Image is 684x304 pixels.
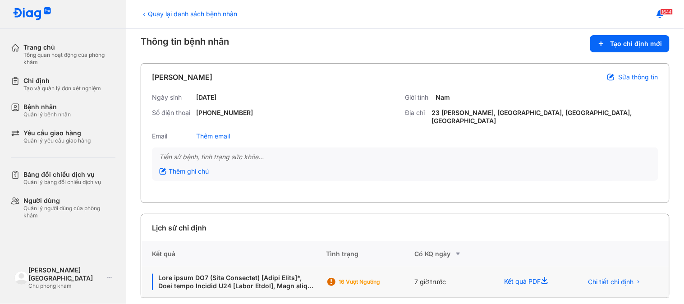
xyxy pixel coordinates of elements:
[23,111,71,118] div: Quản lý bệnh nhân
[196,109,253,125] div: [PHONE_NUMBER]
[414,249,494,259] div: Có KQ ngày
[432,109,658,125] div: 23 [PERSON_NAME], [GEOGRAPHIC_DATA], [GEOGRAPHIC_DATA], [GEOGRAPHIC_DATA]
[152,72,212,83] div: [PERSON_NAME]
[23,51,115,66] div: Tổng quan hoạt động của phòng khám
[23,170,101,179] div: Bảng đối chiếu dịch vụ
[588,278,634,286] span: Chi tiết chỉ định
[141,9,237,18] div: Quay lại danh sách bệnh nhân
[23,85,101,92] div: Tạo và quản lý đơn xét nghiệm
[23,197,115,205] div: Người dùng
[661,9,673,15] span: 1644
[196,132,230,140] div: Thêm email
[339,278,411,286] div: 16 Vượt ngưỡng
[414,267,494,298] div: 7 giờ trước
[152,274,315,290] div: Lore ipsum DO7 (Sita Consectet) [Adipi Elits]*, Doei tempo Incidid U24 [Labor Etdol], Magn aliqu ...
[23,137,91,144] div: Quản lý yêu cầu giao hàng
[583,275,647,289] button: Chi tiết chỉ định
[152,93,193,101] div: Ngày sinh
[611,40,662,48] span: Tạo chỉ định mới
[23,205,115,219] div: Quản lý người dùng của phòng khám
[196,93,216,101] div: [DATE]
[152,132,193,140] div: Email
[23,77,101,85] div: Chỉ định
[590,35,670,52] button: Tạo chỉ định mới
[23,129,91,137] div: Yêu cầu giao hàng
[159,167,209,175] div: Thêm ghi chú
[28,282,104,290] div: Chủ phòng khám
[23,43,115,51] div: Trang chủ
[405,93,432,101] div: Giới tính
[152,109,193,125] div: Số điện thoại
[493,267,572,298] div: Kết quả PDF
[159,153,651,161] div: Tiền sử bệnh, tình trạng sức khỏe...
[405,109,428,125] div: Địa chỉ
[23,103,71,111] div: Bệnh nhân
[13,7,51,21] img: logo
[152,222,207,233] div: Lịch sử chỉ định
[326,241,414,267] div: Tình trạng
[436,93,450,101] div: Nam
[28,266,104,282] div: [PERSON_NAME][GEOGRAPHIC_DATA]
[14,271,28,285] img: logo
[141,241,326,267] div: Kết quả
[619,73,658,81] span: Sửa thông tin
[141,35,670,52] div: Thông tin bệnh nhân
[23,179,101,186] div: Quản lý bảng đối chiếu dịch vụ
